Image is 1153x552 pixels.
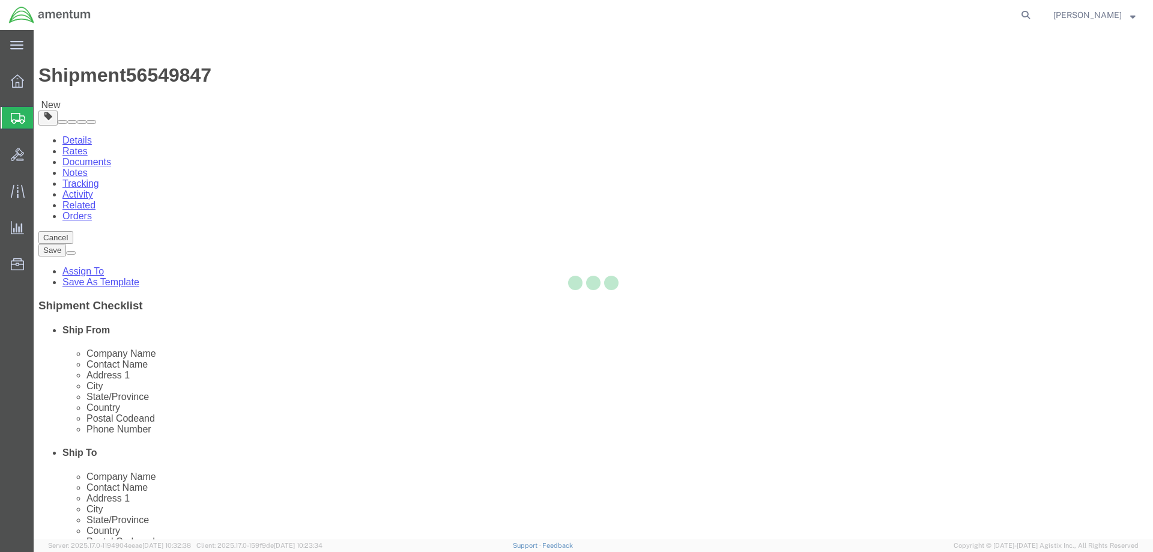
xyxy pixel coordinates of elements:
[48,542,191,549] span: Server: 2025.17.0-1194904eeae
[513,542,543,549] a: Support
[274,542,322,549] span: [DATE] 10:23:34
[542,542,573,549] a: Feedback
[196,542,322,549] span: Client: 2025.17.0-159f9de
[1053,8,1136,22] button: [PERSON_NAME]
[142,542,191,549] span: [DATE] 10:32:38
[954,541,1139,551] span: Copyright © [DATE]-[DATE] Agistix Inc., All Rights Reserved
[8,6,91,24] img: logo
[1053,8,1122,22] span: JONATHAN FLORY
